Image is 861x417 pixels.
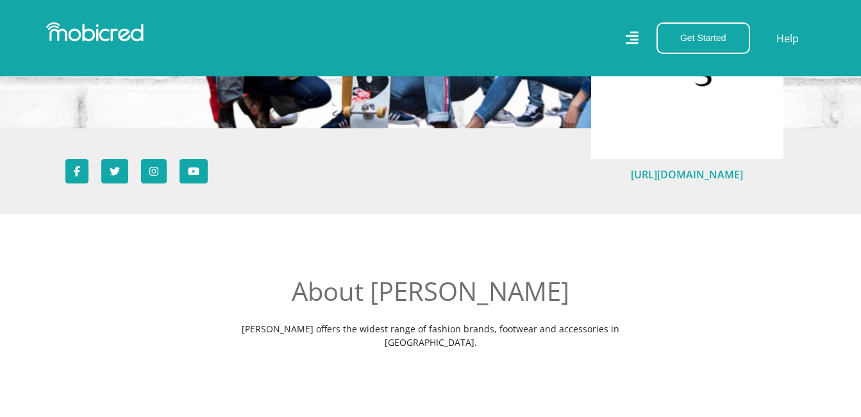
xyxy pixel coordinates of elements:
[776,30,799,47] a: Help
[197,322,665,349] p: [PERSON_NAME] offers the widest range of fashion brands, footwear and accessories in [GEOGRAPHIC_...
[656,22,750,54] button: Get Started
[46,22,144,42] img: Mobicred
[65,159,88,183] a: Follow Edgars on Facebook
[197,276,665,307] h2: About [PERSON_NAME]
[180,159,208,183] a: Subscribe to Edgars on YouTube
[101,159,128,183] a: Follow Edgars on Twitter
[631,167,743,182] a: [URL][DOMAIN_NAME]
[141,159,167,183] a: Follow Edgars on Instagram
